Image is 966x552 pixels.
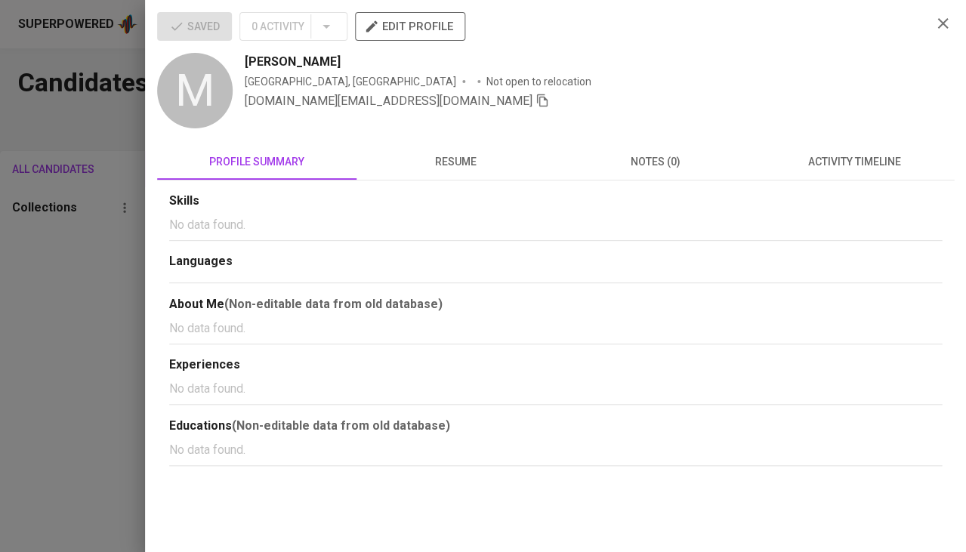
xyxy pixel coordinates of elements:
[486,74,591,89] p: Not open to relocation
[224,297,443,311] b: (Non-editable data from old database)
[367,17,453,36] span: edit profile
[245,94,532,108] span: [DOMAIN_NAME][EMAIL_ADDRESS][DOMAIN_NAME]
[355,12,465,41] button: edit profile
[169,319,942,338] p: No data found.
[245,74,456,89] div: [GEOGRAPHIC_DATA], [GEOGRAPHIC_DATA]
[764,153,945,171] span: activity timeline
[157,53,233,128] div: M
[169,380,942,398] p: No data found.
[169,253,942,270] div: Languages
[355,20,465,32] a: edit profile
[169,216,942,234] p: No data found.
[366,153,547,171] span: resume
[232,418,450,433] b: (Non-editable data from old database)
[169,193,942,210] div: Skills
[169,417,942,435] div: Educations
[169,356,942,374] div: Experiences
[169,295,942,313] div: About Me
[166,153,347,171] span: profile summary
[565,153,746,171] span: notes (0)
[169,441,942,459] p: No data found.
[245,53,341,71] span: [PERSON_NAME]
